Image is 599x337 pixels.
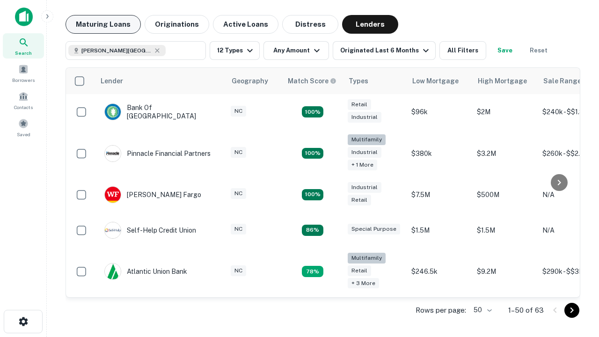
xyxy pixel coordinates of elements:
[348,278,379,289] div: + 3 more
[472,212,538,248] td: $1.5M
[231,106,246,117] div: NC
[490,41,520,60] button: Save your search to get updates of matches that match your search criteria.
[104,263,187,280] div: Atlantic Union Bank
[348,195,371,205] div: Retail
[105,104,121,120] img: picture
[282,15,338,34] button: Distress
[302,225,323,236] div: Matching Properties: 11, hasApolloMatch: undefined
[348,160,377,170] div: + 1 more
[12,76,35,84] span: Borrowers
[472,130,538,177] td: $3.2M
[348,253,386,264] div: Multifamily
[472,68,538,94] th: High Mortgage
[105,264,121,279] img: picture
[95,68,226,94] th: Lender
[348,99,371,110] div: Retail
[3,88,44,113] a: Contacts
[104,103,217,120] div: Bank Of [GEOGRAPHIC_DATA]
[231,224,246,234] div: NC
[416,305,466,316] p: Rows per page:
[470,303,493,317] div: 50
[472,177,538,212] td: $500M
[104,222,196,239] div: Self-help Credit Union
[342,15,398,34] button: Lenders
[231,265,246,276] div: NC
[302,106,323,117] div: Matching Properties: 15, hasApolloMatch: undefined
[15,49,32,57] span: Search
[333,41,436,60] button: Originated Last 6 Months
[66,15,141,34] button: Maturing Loans
[17,131,30,138] span: Saved
[288,76,335,86] h6: Match Score
[3,60,44,86] a: Borrowers
[348,265,371,276] div: Retail
[472,94,538,130] td: $2M
[407,68,472,94] th: Low Mortgage
[231,188,246,199] div: NC
[105,146,121,161] img: picture
[302,266,323,277] div: Matching Properties: 10, hasApolloMatch: undefined
[210,41,260,60] button: 12 Types
[232,75,268,87] div: Geography
[439,41,486,60] button: All Filters
[145,15,209,34] button: Originations
[478,75,527,87] div: High Mortgage
[407,177,472,212] td: $7.5M
[343,68,407,94] th: Types
[552,232,599,277] iframe: Chat Widget
[508,305,544,316] p: 1–50 of 63
[81,46,152,55] span: [PERSON_NAME][GEOGRAPHIC_DATA], [GEOGRAPHIC_DATA]
[3,115,44,140] a: Saved
[105,222,121,238] img: picture
[348,147,381,158] div: Industrial
[524,41,554,60] button: Reset
[14,103,33,111] span: Contacts
[407,130,472,177] td: $380k
[302,148,323,159] div: Matching Properties: 23, hasApolloMatch: undefined
[263,41,329,60] button: Any Amount
[407,248,472,295] td: $246.5k
[543,75,581,87] div: Sale Range
[15,7,33,26] img: capitalize-icon.png
[3,33,44,59] a: Search
[349,75,368,87] div: Types
[348,224,400,234] div: Special Purpose
[104,186,201,203] div: [PERSON_NAME] Fargo
[105,187,121,203] img: picture
[472,248,538,295] td: $9.2M
[348,182,381,193] div: Industrial
[564,303,579,318] button: Go to next page
[407,94,472,130] td: $96k
[412,75,459,87] div: Low Mortgage
[213,15,278,34] button: Active Loans
[288,76,336,86] div: Capitalize uses an advanced AI algorithm to match your search with the best lender. The match sco...
[104,145,211,162] div: Pinnacle Financial Partners
[231,147,246,158] div: NC
[348,134,386,145] div: Multifamily
[226,68,282,94] th: Geography
[407,212,472,248] td: $1.5M
[302,189,323,200] div: Matching Properties: 14, hasApolloMatch: undefined
[101,75,123,87] div: Lender
[340,45,431,56] div: Originated Last 6 Months
[348,112,381,123] div: Industrial
[282,68,343,94] th: Capitalize uses an advanced AI algorithm to match your search with the best lender. The match sco...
